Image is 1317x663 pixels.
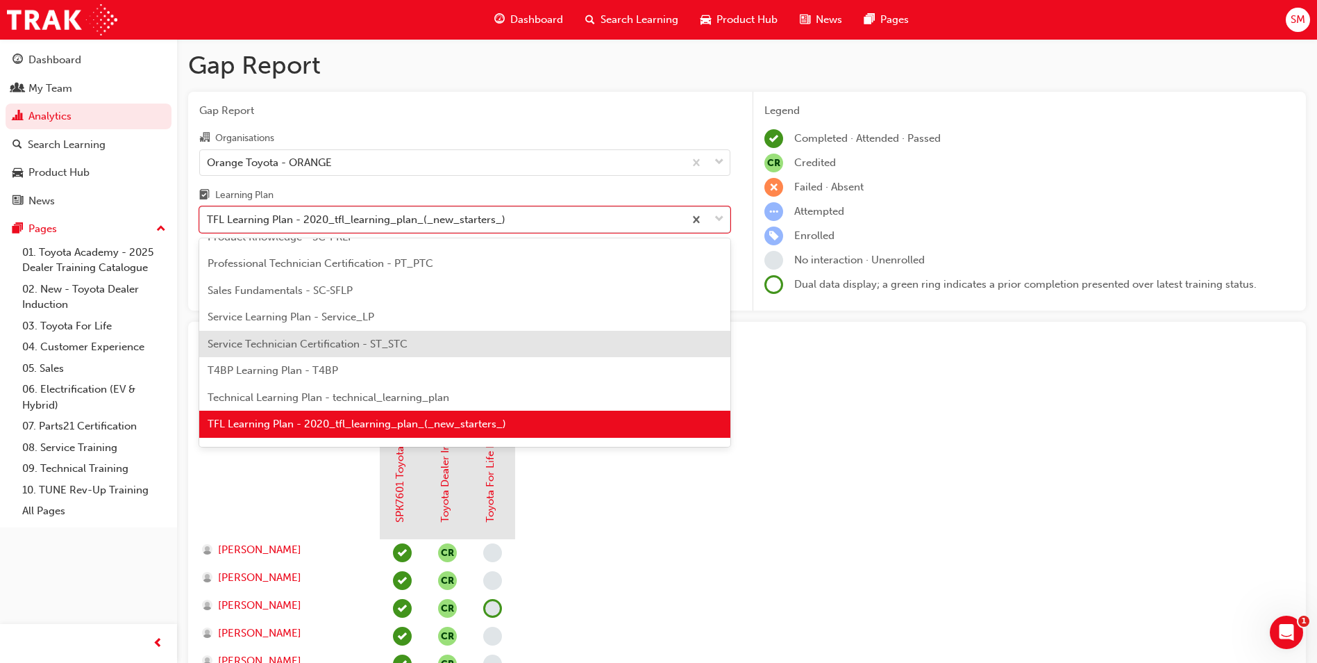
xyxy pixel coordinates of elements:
button: Pages [6,216,171,242]
div: Organisations [215,131,274,145]
span: [PERSON_NAME] [218,625,301,641]
span: SM [1291,12,1305,28]
span: [PERSON_NAME] [218,542,301,558]
button: SM [1286,8,1310,32]
a: Search Learning [6,132,171,158]
a: guage-iconDashboard [483,6,574,34]
div: Learning Plan [215,188,274,202]
span: news-icon [12,195,23,208]
span: learningRecordVerb_NONE-icon [483,599,502,618]
div: Search Learning [28,137,106,153]
span: Failed · Absent [794,181,864,193]
a: [PERSON_NAME] [202,570,367,586]
span: TFL Learning Plan - 2020_tfl_learning_plan_(_new_starters_) [208,418,506,430]
span: No interaction · Unenrolled [794,254,925,266]
span: learningRecordVerb_NONE-icon [483,571,502,590]
a: Analytics [6,104,171,129]
span: Technical Learning Plan - technical_learning_plan [208,391,449,404]
a: 01. Toyota Academy - 2025 Dealer Training Catalogue [17,242,171,279]
span: up-icon [156,220,166,238]
span: Toyota Master Service Advisor Certification - MAS_Cert [208,445,473,457]
span: [PERSON_NAME] [218,570,301,586]
a: 09. Technical Training [17,458,171,480]
span: learningRecordVerb_FAIL-icon [764,178,783,197]
a: 03. Toyota For Life [17,316,171,337]
span: guage-icon [494,11,505,28]
span: learningRecordVerb_COMPLETE-icon [764,129,783,148]
span: search-icon [585,11,595,28]
span: learningRecordVerb_COMPLETE-icon [393,571,412,590]
span: T4BP Learning Plan - T4BP [208,364,338,377]
span: learningRecordVerb_NONE-icon [764,251,783,270]
a: My Team [6,76,171,101]
span: chart-icon [12,110,23,123]
span: car-icon [12,167,23,179]
span: Service Technician Certification - ST_STC [208,338,408,350]
div: Pages [28,221,57,237]
a: 05. Sales [17,358,171,379]
a: 06. Electrification (EV & Hybrid) [17,379,171,416]
a: All Pages [17,500,171,522]
button: null-icon [438,543,457,562]
span: down-icon [714,154,724,172]
span: news-icon [800,11,810,28]
a: Toyota Dealer Induction [439,407,451,523]
span: Credited [794,156,836,169]
span: pages-icon [864,11,875,28]
iframe: Intercom live chat [1270,616,1303,649]
span: Attempted [794,205,844,218]
a: [PERSON_NAME] [202,625,367,641]
span: search-icon [12,139,22,152]
button: null-icon [438,599,457,618]
span: learningRecordVerb_ATTEMPT-icon [764,202,783,221]
span: learningRecordVerb_COMPLETE-icon [393,543,412,562]
a: car-iconProduct Hub [689,6,789,34]
span: organisation-icon [199,132,210,145]
a: 04. Customer Experience [17,336,171,358]
a: search-iconSearch Learning [574,6,689,34]
button: null-icon [438,627,457,646]
button: null-icon [438,571,457,590]
div: My Team [28,81,72,97]
a: [PERSON_NAME] [202,598,367,614]
span: [PERSON_NAME] [218,598,301,614]
a: Product Hub [6,160,171,186]
a: [PERSON_NAME] [202,542,367,558]
span: Completed · Attended · Passed [794,132,941,145]
div: Legend [764,103,1295,119]
a: 02. New - Toyota Dealer Induction [17,279,171,316]
button: DashboardMy TeamAnalyticsSearch LearningProduct HubNews [6,44,171,216]
a: Dashboard [6,47,171,73]
div: Dashboard [28,52,81,68]
div: Product Hub [28,165,90,181]
span: Product Hub [716,12,778,28]
span: learningRecordVerb_COMPLETE-icon [393,627,412,646]
span: learningRecordVerb_ENROLL-icon [764,227,783,245]
div: News [28,193,55,209]
span: prev-icon [153,635,163,653]
a: pages-iconPages [853,6,920,34]
span: Service Learning Plan - Service_LP [208,311,374,323]
span: Gap Report [199,103,730,119]
a: 07. Parts21 Certification [17,416,171,437]
a: News [6,188,171,214]
span: Dual data display; a green ring indicates a prior completion presented over latest training status. [794,278,1257,290]
img: Trak [7,4,117,35]
span: null-icon [764,154,783,172]
span: guage-icon [12,54,23,67]
div: TFL Learning Plan - 2020_tfl_learning_plan_(_new_starters_) [207,212,505,228]
span: 1 [1298,616,1309,627]
span: Dashboard [510,12,563,28]
span: Pages [880,12,909,28]
span: people-icon [12,83,23,95]
span: Search Learning [601,12,678,28]
span: Professional Technician Certification - PT_PTC [208,257,433,270]
a: 10. TUNE Rev-Up Training [17,480,171,501]
span: Sales Fundamentals - SC-SFLP [208,284,353,297]
h1: Gap Report [188,50,1306,81]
